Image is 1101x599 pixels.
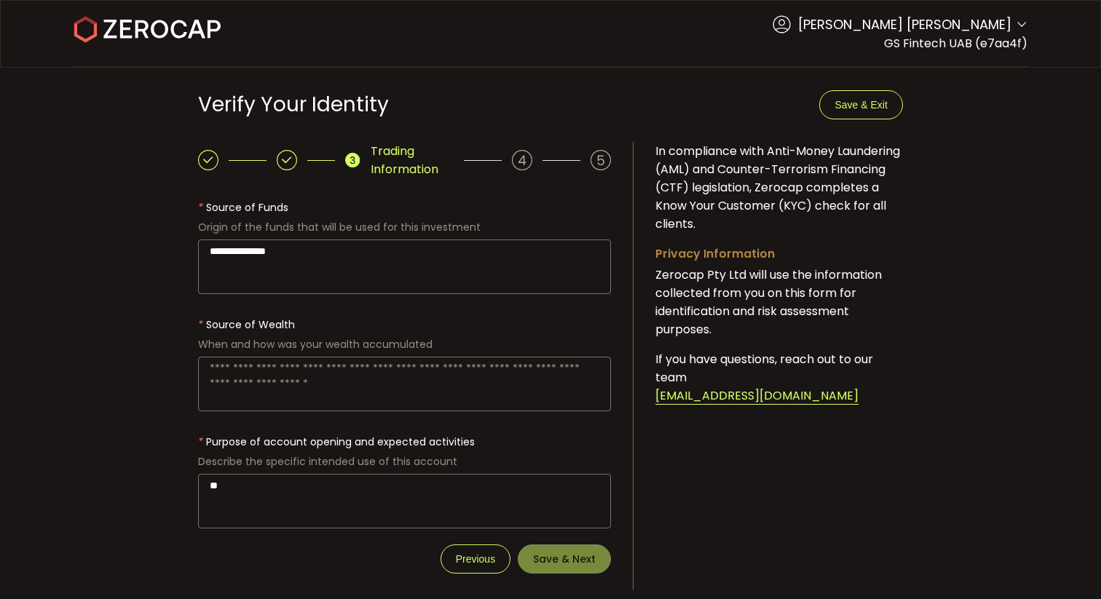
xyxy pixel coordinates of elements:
[198,90,389,119] span: Verify Your Identity
[1028,529,1101,599] iframe: Chat Widget
[834,99,887,111] span: Save & Exit
[441,544,510,574] button: Previous
[456,553,495,565] span: Previous
[655,351,873,386] span: If you have questions, reach out to our team
[655,266,882,338] span: Zerocap Pty Ltd will use the information collected from you on this form for identification and r...
[371,142,454,178] span: Trading Information
[798,15,1011,34] span: [PERSON_NAME] [PERSON_NAME]
[518,544,611,574] button: Save & Next
[884,35,1027,52] span: GS Fintech UAB (e7aa4f)
[655,387,859,405] span: [EMAIL_ADDRESS][DOMAIN_NAME]
[533,554,596,564] span: Save & Next
[655,245,775,262] span: Privacy Information
[655,143,900,232] span: In compliance with Anti-Money Laundering (AML) and Counter-Terrorism Financing (CTF) legislation,...
[819,90,902,119] button: Save & Exit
